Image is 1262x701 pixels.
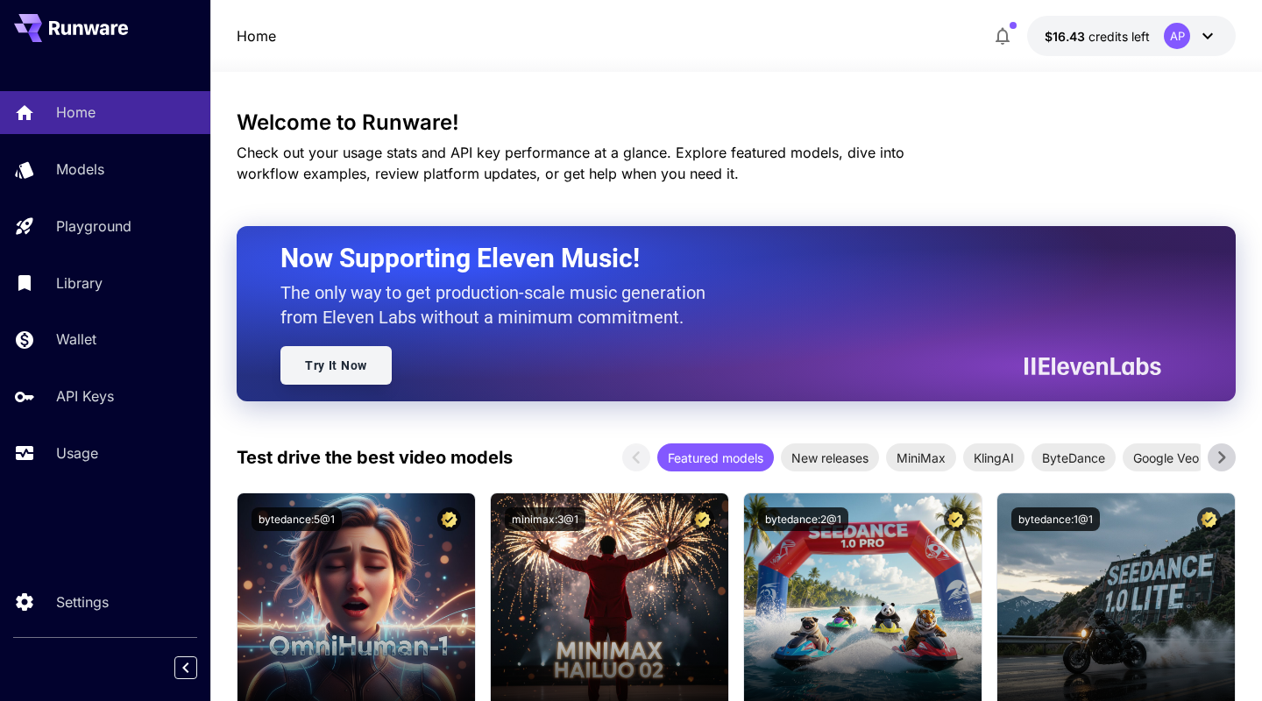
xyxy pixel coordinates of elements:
p: Playground [56,216,131,237]
span: $16.43 [1045,29,1088,44]
div: Collapse sidebar [188,652,210,683]
div: Google Veo [1123,443,1209,471]
span: ByteDance [1032,449,1116,467]
div: ByteDance [1032,443,1116,471]
button: bytedance:5@1 [252,507,342,531]
p: Test drive the best video models [237,444,513,471]
p: Usage [56,443,98,464]
span: Featured models [657,449,774,467]
div: New releases [781,443,879,471]
h3: Welcome to Runware! [237,110,1236,135]
div: MiniMax [886,443,956,471]
button: minimax:3@1 [505,507,585,531]
p: Models [56,159,104,180]
button: $16.43307AP [1027,16,1236,56]
span: New releases [781,449,879,467]
p: API Keys [56,386,114,407]
span: KlingAI [963,449,1024,467]
p: Home [56,102,96,123]
h2: Now Supporting Eleven Music! [280,242,1148,275]
button: Certified Model – Vetted for best performance and includes a commercial license. [437,507,461,531]
div: KlingAI [963,443,1024,471]
nav: breadcrumb [237,25,276,46]
button: Certified Model – Vetted for best performance and includes a commercial license. [1197,507,1221,531]
p: Settings [56,591,109,612]
button: bytedance:2@1 [758,507,848,531]
span: Google Veo [1123,449,1209,467]
span: Check out your usage stats and API key performance at a glance. Explore featured models, dive int... [237,144,904,182]
button: Collapse sidebar [174,656,197,679]
div: Featured models [657,443,774,471]
div: $16.43307 [1045,27,1150,46]
p: Wallet [56,329,96,350]
button: bytedance:1@1 [1011,507,1100,531]
button: Certified Model – Vetted for best performance and includes a commercial license. [944,507,968,531]
span: MiniMax [886,449,956,467]
a: Try It Now [280,346,392,385]
p: Library [56,273,103,294]
p: The only way to get production-scale music generation from Eleven Labs without a minimum commitment. [280,280,719,329]
a: Home [237,25,276,46]
div: AP [1164,23,1190,49]
button: Certified Model – Vetted for best performance and includes a commercial license. [691,507,714,531]
span: credits left [1088,29,1150,44]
